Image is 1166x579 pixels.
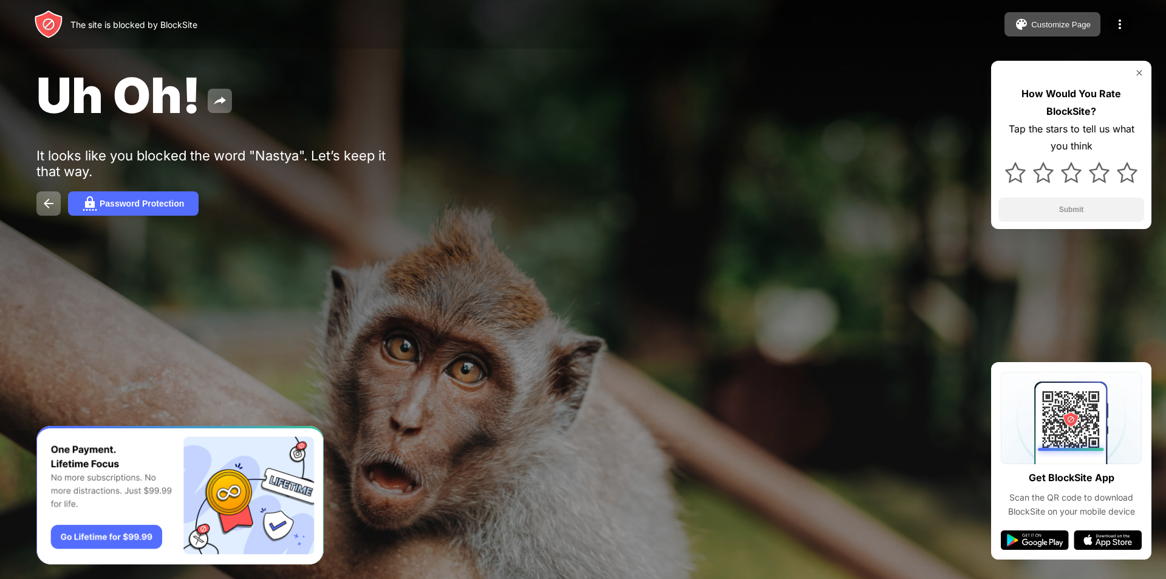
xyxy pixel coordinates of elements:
iframe: Banner [36,426,324,565]
img: pallet.svg [1014,17,1029,32]
img: header-logo.svg [34,10,63,39]
button: Password Protection [68,191,199,216]
img: star.svg [1089,162,1110,183]
div: Scan the QR code to download BlockSite on your mobile device [1001,491,1142,518]
img: qrcode.svg [1001,372,1142,464]
img: app-store.svg [1074,530,1142,550]
img: star.svg [1117,162,1137,183]
img: google-play.svg [1001,530,1069,550]
img: star.svg [1005,162,1026,183]
button: Submit [998,197,1144,222]
button: Customize Page [1004,12,1100,36]
img: password.svg [83,196,97,211]
img: share.svg [213,94,227,108]
img: star.svg [1033,162,1054,183]
img: rate-us-close.svg [1134,68,1144,78]
img: back.svg [41,196,56,211]
img: star.svg [1061,162,1082,183]
span: Uh Oh! [36,66,200,125]
img: menu-icon.svg [1113,17,1127,32]
div: How Would You Rate BlockSite? [998,85,1144,120]
div: The site is blocked by BlockSite [70,19,197,30]
div: It looks like you blocked the word "Nastya". Let’s keep it that way. [36,148,412,179]
div: Customize Page [1031,20,1091,29]
div: Tap the stars to tell us what you think [998,120,1144,156]
div: Password Protection [100,199,184,208]
div: Get BlockSite App [1029,469,1114,487]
